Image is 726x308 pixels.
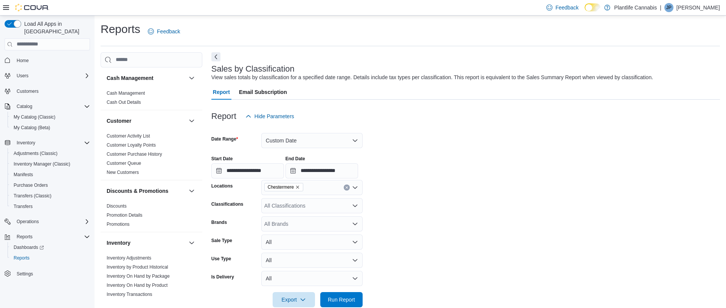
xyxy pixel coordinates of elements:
[8,253,93,263] button: Reports
[101,131,202,180] div: Customer
[101,89,202,110] div: Cash Management
[11,113,90,122] span: My Catalog (Classic)
[2,55,93,66] button: Home
[17,58,29,64] span: Home
[11,113,59,122] a: My Catalog (Classic)
[17,271,33,277] span: Settings
[107,213,143,218] a: Promotion Details
[614,3,657,12] p: Plantlife Cannabis
[660,3,661,12] p: |
[8,122,93,133] button: My Catalog (Beta)
[8,191,93,201] button: Transfers (Classic)
[17,219,39,225] span: Operations
[107,91,145,96] a: Cash Management
[14,182,48,188] span: Purchase Orders
[14,56,90,65] span: Home
[14,203,33,210] span: Transfers
[107,99,141,105] span: Cash Out Details
[107,283,168,288] a: Inventory On Hand by Product
[261,253,363,268] button: All
[107,152,162,157] a: Customer Purchase History
[14,255,29,261] span: Reports
[211,112,236,121] h3: Report
[107,255,151,261] a: Inventory Adjustments
[211,156,233,162] label: Start Date
[107,292,152,297] a: Inventory Transactions
[107,133,150,139] span: Customer Activity List
[14,125,50,131] span: My Catalog (Beta)
[555,4,579,11] span: Feedback
[676,3,720,12] p: [PERSON_NAME]
[261,271,363,286] button: All
[107,187,168,195] h3: Discounts & Promotions
[11,149,60,158] a: Adjustments (Classic)
[8,201,93,212] button: Transfers
[664,3,673,12] div: Jayden Paul
[14,102,90,111] span: Catalog
[211,163,284,178] input: Press the down key to open a popover containing a calendar.
[107,142,156,148] a: Customer Loyalty Points
[295,185,300,189] button: Remove Chestermere from selection in this group
[2,70,93,81] button: Users
[14,217,42,226] button: Operations
[14,193,51,199] span: Transfers (Classic)
[8,169,93,180] button: Manifests
[187,186,196,195] button: Discounts & Promotions
[11,191,90,200] span: Transfers (Classic)
[11,181,51,190] a: Purchase Orders
[211,183,233,189] label: Locations
[211,219,227,225] label: Brands
[11,253,90,263] span: Reports
[107,160,141,166] span: Customer Queue
[187,116,196,125] button: Customer
[261,133,363,148] button: Custom Date
[107,117,131,125] h3: Customer
[107,239,130,247] h3: Inventory
[187,238,196,247] button: Inventory
[107,203,127,209] span: Discounts
[11,149,90,158] span: Adjustments (Classic)
[107,100,141,105] a: Cash Out Details
[211,52,220,61] button: Next
[11,170,36,179] a: Manifests
[8,180,93,191] button: Purchase Orders
[11,243,47,252] a: Dashboards
[14,232,36,241] button: Reports
[2,231,93,242] button: Reports
[8,112,93,122] button: My Catalog (Classic)
[261,235,363,250] button: All
[14,102,35,111] button: Catalog
[14,138,38,147] button: Inventory
[107,222,130,227] a: Promotions
[11,123,90,132] span: My Catalog (Beta)
[11,202,90,211] span: Transfers
[14,232,90,241] span: Reports
[107,170,139,175] a: New Customers
[8,148,93,159] button: Adjustments (Classic)
[17,73,28,79] span: Users
[11,159,90,169] span: Inventory Manager (Classic)
[285,163,358,178] input: Press the down key to open a popover containing a calendar.
[11,253,33,263] a: Reports
[101,202,202,232] div: Discounts & Promotions
[211,256,231,262] label: Use Type
[254,113,294,120] span: Hide Parameters
[14,138,90,147] span: Inventory
[11,123,53,132] a: My Catalog (Beta)
[273,292,315,307] button: Export
[14,71,31,80] button: Users
[211,136,238,142] label: Date Range
[264,183,303,191] span: Chestermere
[107,264,168,270] a: Inventory by Product Historical
[211,238,232,244] label: Sale Type
[107,117,186,125] button: Customer
[5,52,90,299] nav: Complex example
[14,114,56,120] span: My Catalog (Classic)
[2,86,93,97] button: Customers
[107,264,168,270] span: Inventory by Product Historical
[107,133,150,139] a: Customer Activity List
[320,292,363,307] button: Run Report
